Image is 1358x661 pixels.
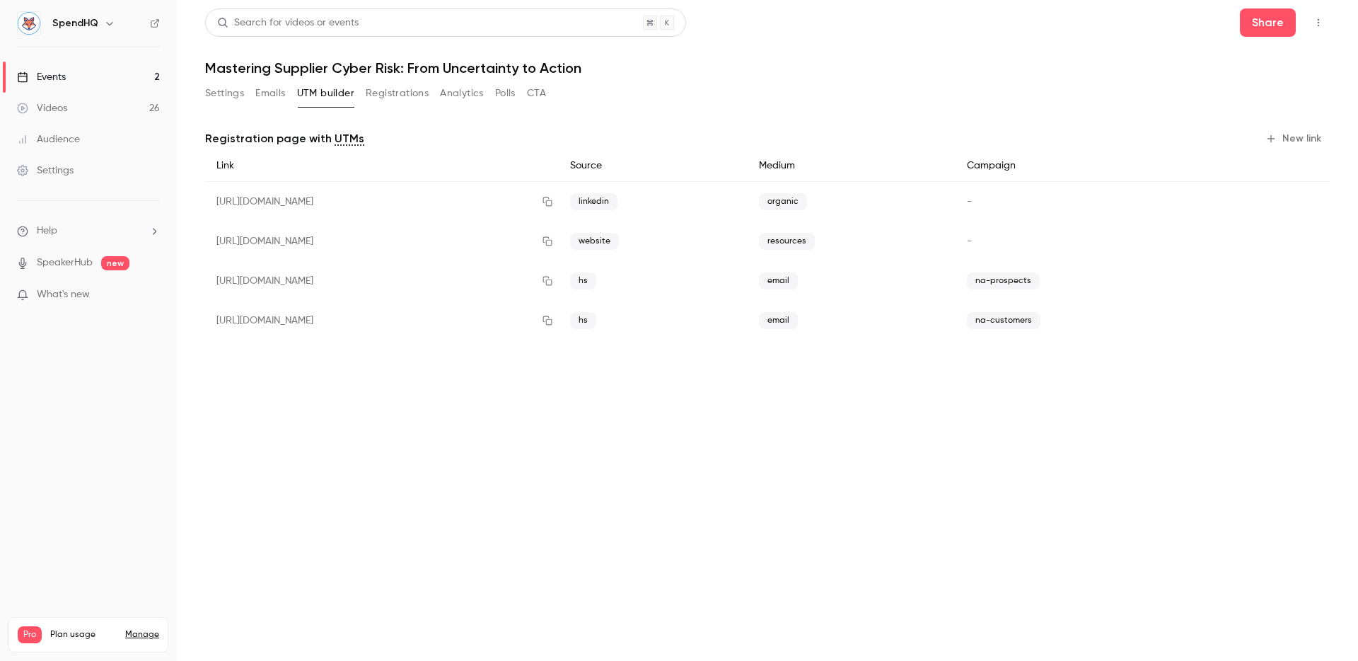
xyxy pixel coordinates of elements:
[37,224,57,238] span: Help
[440,82,484,105] button: Analytics
[759,193,807,210] span: organic
[52,16,98,30] h6: SpendHQ
[570,233,619,250] span: website
[759,272,798,289] span: email
[17,101,67,115] div: Videos
[217,16,359,30] div: Search for videos or events
[1260,127,1330,150] button: New link
[18,626,42,643] span: Pro
[205,301,559,340] div: [URL][DOMAIN_NAME]
[18,12,40,35] img: SpendHQ
[143,289,160,301] iframe: Noticeable Trigger
[205,82,244,105] button: Settings
[759,312,798,329] span: email
[205,59,1330,76] h1: Mastering Supplier Cyber Risk: From Uncertainty to Action
[37,255,93,270] a: SpeakerHub
[17,132,80,146] div: Audience
[297,82,354,105] button: UTM builder
[205,130,364,147] p: Registration page with
[125,629,159,640] a: Manage
[37,287,90,302] span: What's new
[335,130,364,147] a: UTMs
[967,197,972,207] span: -
[205,222,559,261] div: [URL][DOMAIN_NAME]
[748,150,956,182] div: Medium
[759,233,815,250] span: resources
[495,82,516,105] button: Polls
[570,193,617,210] span: linkedin
[967,236,972,246] span: -
[559,150,748,182] div: Source
[255,82,285,105] button: Emails
[17,163,74,178] div: Settings
[101,256,129,270] span: new
[17,70,66,84] div: Events
[205,261,559,301] div: [URL][DOMAIN_NAME]
[17,224,160,238] li: help-dropdown-opener
[570,272,596,289] span: hs
[956,150,1210,182] div: Campaign
[205,182,559,222] div: [URL][DOMAIN_NAME]
[366,82,429,105] button: Registrations
[205,150,559,182] div: Link
[527,82,546,105] button: CTA
[967,312,1040,329] span: na-customers
[50,629,117,640] span: Plan usage
[1240,8,1296,37] button: Share
[570,312,596,329] span: hs
[967,272,1040,289] span: na-prospects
